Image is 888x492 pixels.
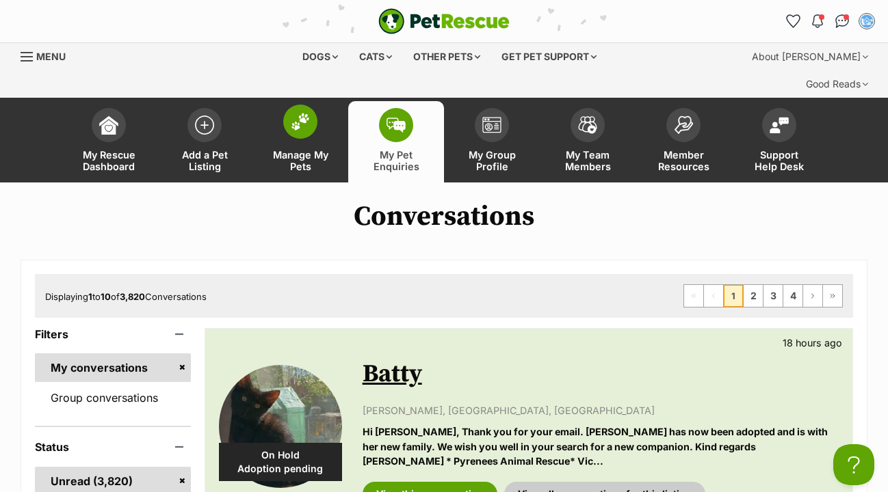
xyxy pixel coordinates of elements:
img: member-resources-icon-8e73f808a243e03378d46382f2149f9095a855e16c252ad45f914b54edf8863c.svg [674,115,693,134]
a: Last page [823,285,842,307]
strong: 3,820 [120,291,145,302]
nav: Pagination [683,284,843,307]
img: team-members-icon-5396bd8760b3fe7c0b43da4ab00e1e3bb1a5d9ba89233759b79545d2d3fc5d0d.svg [578,116,597,134]
a: Conversations [831,10,853,32]
img: susan bullen profile pic [860,14,874,28]
span: Manage My Pets [270,149,331,172]
a: Favourites [782,10,804,32]
a: Menu [21,43,75,68]
iframe: Help Scout Beacon - Open [833,444,874,485]
span: Displaying to of Conversations [45,291,207,302]
img: chat-41dd97257d64d25036548639549fe6c8038ab92f7586957e7f3b1b290dea8141.svg [835,14,850,28]
span: Member Resources [653,149,714,172]
a: Member Resources [636,101,731,182]
a: My Team Members [540,101,636,182]
p: Hi [PERSON_NAME], Thank you for your email. [PERSON_NAME] has now been adopted and is with her ne... [363,424,839,468]
a: Batty [363,359,422,389]
img: dashboard-icon-eb2f2d2d3e046f16d808141f083e7271f6b2e854fb5c12c21221c1fb7104beca.svg [99,115,118,135]
div: Other pets [404,43,490,70]
p: 18 hours ago [783,336,842,350]
a: My Group Profile [444,101,540,182]
span: My Group Profile [461,149,523,172]
span: My Rescue Dashboard [78,149,140,172]
span: Previous page [704,285,723,307]
span: Adoption pending [219,462,342,476]
img: add-pet-listing-icon-0afa8454b4691262ce3f59096e99ab1cd57d4a30225e0717b998d2c9b9846f56.svg [195,115,214,135]
header: Filters [35,328,191,340]
header: Status [35,441,191,453]
strong: 1 [88,291,92,302]
span: Add a Pet Listing [174,149,235,172]
ul: Account quick links [782,10,878,32]
div: About [PERSON_NAME] [742,43,878,70]
a: My Pet Enquiries [348,101,444,182]
a: Next page [803,285,822,307]
button: My account [856,10,878,32]
a: PetRescue [378,8,510,34]
img: group-profile-icon-3fa3cf56718a62981997c0bc7e787c4b2cf8bcc04b72c1350f741eb67cf2f40e.svg [482,117,501,133]
img: pet-enquiries-icon-7e3ad2cf08bfb03b45e93fb7055b45f3efa6380592205ae92323e6603595dc1f.svg [387,118,406,133]
a: My conversations [35,353,191,382]
p: [PERSON_NAME], [GEOGRAPHIC_DATA], [GEOGRAPHIC_DATA] [363,403,839,418]
div: Cats [350,43,402,70]
strong: 10 [101,291,111,302]
span: My Pet Enquiries [365,149,427,172]
a: Page 3 [763,285,783,307]
img: manage-my-pets-icon-02211641906a0b7f246fdf0571729dbe1e7629f14944591b6c1af311fb30b64b.svg [291,113,310,131]
a: Add a Pet Listing [157,101,252,182]
a: My Rescue Dashboard [61,101,157,182]
span: My Team Members [557,149,618,172]
div: Good Reads [796,70,878,98]
div: On Hold [219,443,342,481]
a: Manage My Pets [252,101,348,182]
a: Page 2 [744,285,763,307]
a: Support Help Desk [731,101,827,182]
span: Page 1 [724,285,743,307]
button: Notifications [807,10,828,32]
a: Group conversations [35,383,191,412]
img: Batty [219,365,342,488]
img: logo-e224e6f780fb5917bec1dbf3a21bbac754714ae5b6737aabdf751b685950b380.svg [378,8,510,34]
div: Get pet support [492,43,606,70]
span: Support Help Desk [748,149,810,172]
span: Menu [36,51,66,62]
div: Dogs [293,43,348,70]
img: help-desk-icon-fdf02630f3aa405de69fd3d07c3f3aa587a6932b1a1747fa1d2bba05be0121f9.svg [770,117,789,133]
a: Page 4 [783,285,802,307]
span: First page [684,285,703,307]
img: notifications-46538b983faf8c2785f20acdc204bb7945ddae34d4c08c2a6579f10ce5e182be.svg [812,14,823,28]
